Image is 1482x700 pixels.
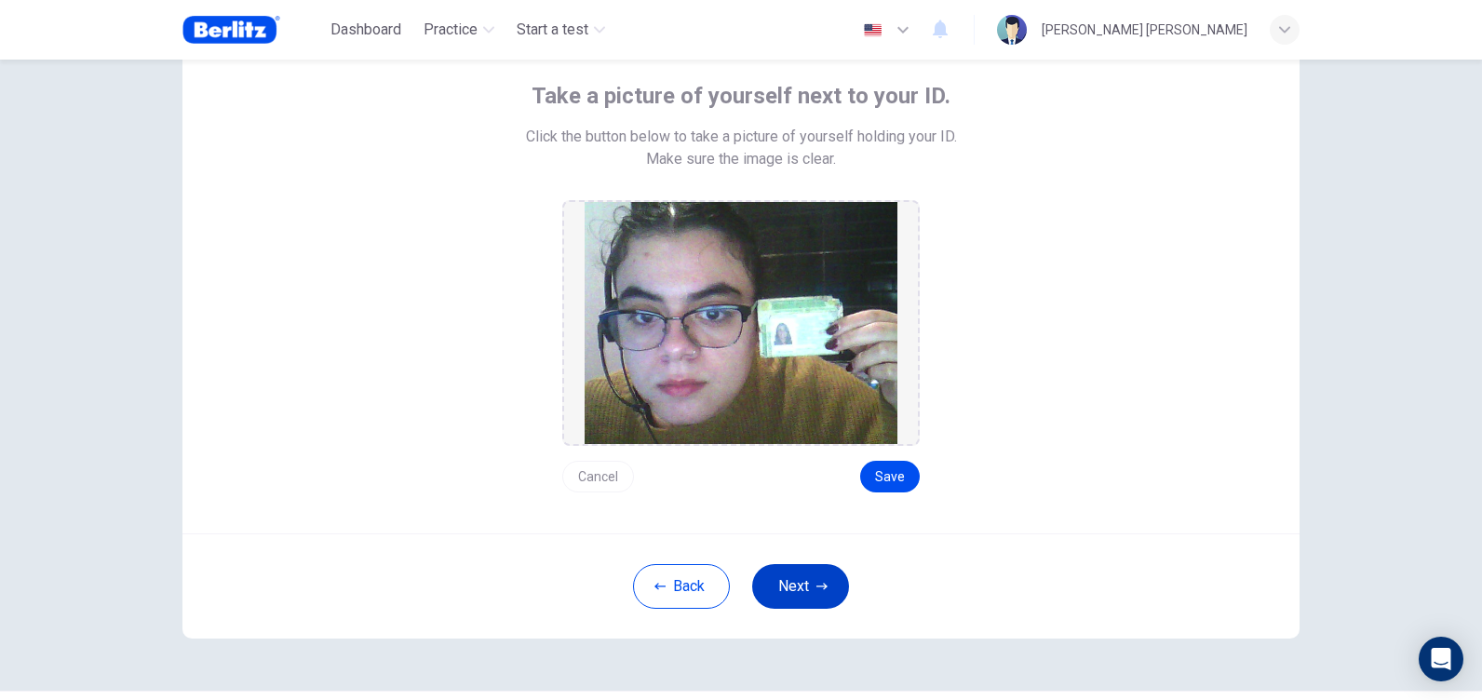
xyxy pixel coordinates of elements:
[182,11,280,48] img: Berlitz Brasil logo
[532,81,950,111] span: Take a picture of yourself next to your ID.
[646,148,836,170] span: Make sure the image is clear.
[860,461,920,492] button: Save
[1419,637,1463,681] div: Open Intercom Messenger
[1042,19,1247,41] div: [PERSON_NAME] [PERSON_NAME]
[861,23,884,37] img: en
[424,19,478,41] span: Practice
[517,19,588,41] span: Start a test
[323,13,409,47] button: Dashboard
[562,461,634,492] button: Cancel
[633,564,730,609] button: Back
[526,126,957,148] span: Click the button below to take a picture of yourself holding your ID.
[585,202,897,444] img: preview screemshot
[416,13,502,47] button: Practice
[509,13,613,47] button: Start a test
[752,564,849,609] button: Next
[182,11,323,48] a: Berlitz Brasil logo
[997,15,1027,45] img: Profile picture
[330,19,401,41] span: Dashboard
